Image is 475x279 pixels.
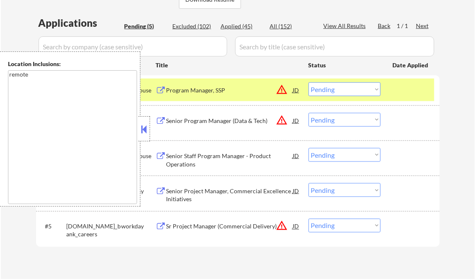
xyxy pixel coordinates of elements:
[235,36,434,56] input: Search by title (case sensitive)
[292,183,301,198] div: JD
[324,22,369,30] div: View All Results
[276,114,288,126] button: warning_amber
[39,18,122,28] div: Applications
[166,223,293,231] div: Sr Project Manager (Commercial Delivery)
[156,61,301,69] div: Title
[416,22,430,30] div: Next
[173,22,215,31] div: Excluded (102)
[45,223,60,231] div: #5
[166,86,293,95] div: Program Manager, SSP
[292,219,301,234] div: JD
[276,220,288,232] button: warning_amber
[166,117,293,125] div: Senior Program Manager (Data & Tech)
[166,152,293,168] div: Senior Staff Program Manager - Product Operations
[166,187,293,203] div: Senior Project Manager, Commercial Excellence Initiatives
[292,148,301,163] div: JD
[67,223,122,239] div: [DOMAIN_NAME]_bank_careers
[270,22,312,31] div: All (152)
[122,223,156,231] div: workday
[221,22,263,31] div: Applied (45)
[309,57,381,72] div: Status
[393,61,430,69] div: Date Applied
[292,82,301,97] div: JD
[292,113,301,128] div: JD
[8,60,137,68] div: Location Inclusions:
[39,36,227,56] input: Search by company (case sensitive)
[397,22,416,30] div: 1 / 1
[378,22,392,30] div: Back
[125,22,166,31] div: Pending (5)
[276,84,288,95] button: warning_amber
